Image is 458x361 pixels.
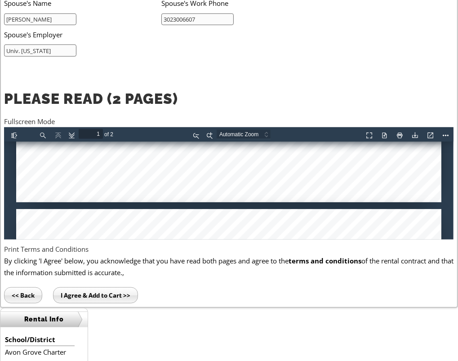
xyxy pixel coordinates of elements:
li: Spouse's Employer [4,25,287,44]
li: Avon Grove Charter [5,346,75,358]
input: I Agree & Add to Cart >> [53,287,138,303]
select: Zoom [213,2,276,12]
a: Print Terms and Conditions [4,245,89,254]
span: of 2 [99,2,112,12]
b: terms and conditions [289,256,361,265]
h2: Rental Info [0,312,88,327]
a: Fullscreen Mode [4,117,55,126]
li: School/District [5,334,75,346]
p: By clicking 'I Agree' below, you acknowledge that you have read both pages and agree to the of th... [4,255,454,279]
strong: PLEASE READ (2 PAGES) [4,90,178,107]
input: Page [75,2,99,12]
input: << Back [4,287,42,303]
